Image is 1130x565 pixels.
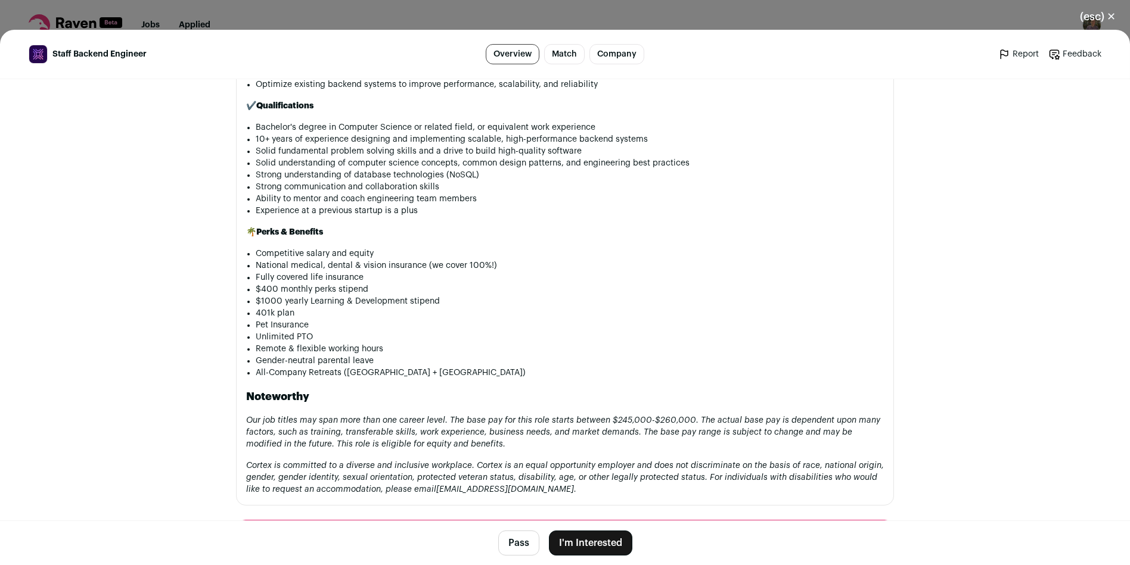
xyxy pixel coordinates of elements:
li: All-Company Retreats ([GEOGRAPHIC_DATA] + [GEOGRAPHIC_DATA]) [256,367,884,379]
li: Experience at a previous startup is a plus [256,205,884,217]
li: 401k plan [256,307,884,319]
a: Overview [486,44,539,64]
li: Strong understanding of database technologies (NoSQL) [256,169,884,181]
a: Match [544,44,585,64]
li: National medical, dental & vision insurance (we cover 100%!) [256,260,884,271]
li: Fully covered life insurance [256,271,884,283]
li: Optimize existing backend systems to improve performance, scalability, and reliability [256,79,884,90]
a: Feedback [1048,48,1101,60]
strong: Noteworthy [246,391,309,402]
a: Company [589,44,644,64]
a: Report [998,48,1039,60]
li: Solid understanding of computer science concepts, common design patterns, and engineering best pr... [256,157,884,169]
li: Pet Insurance [256,319,884,331]
img: 0169ac2294763d2c0482e8086a152620d9427c2175222469355c405f6f8257f8.jpg [29,45,47,63]
button: I'm Interested [549,530,632,555]
li: Unlimited PTO [256,331,884,343]
em: Our job titles may span more than one career level. The base pay for this role starts between $24... [246,416,880,448]
li: Strong communication and collaboration skills [256,181,884,193]
li: $400 monthly perks stipend [256,283,884,295]
li: Gender-neutral parental leave [256,355,884,367]
strong: Perks & Benefits [256,228,323,236]
li: Bachelor's degree in Computer Science or related field, or equivalent work experience [256,121,884,133]
button: Close modal [1066,4,1130,30]
a: [EMAIL_ADDRESS][DOMAIN_NAME]. [436,485,576,494]
li: Remote & flexible working hours [256,343,884,355]
li: $1000 yearly Learning & Development stipend [256,295,884,307]
li: Ability to mentor and coach engineering team members [256,193,884,205]
span: Staff Backend Engineer [52,48,147,60]
button: Pass [498,530,539,555]
li: Solid fundamental problem solving skills and a drive to build high-quality software [256,145,884,157]
h3: 🌴 [246,226,884,238]
strong: ✔️Qualifications [246,102,313,110]
em: Cortex is committed to a diverse and inclusive workplace. Cortex is an equal opportunity employer... [246,461,884,494]
li: 10+ years of experience designing and implementing scalable, high-performance backend systems [256,133,884,145]
li: Competitive salary and equity [256,248,884,260]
